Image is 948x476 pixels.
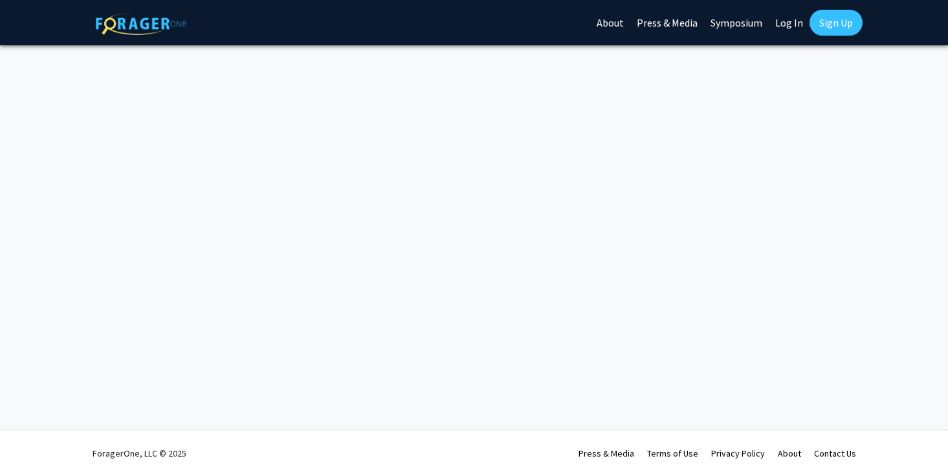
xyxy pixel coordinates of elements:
a: Terms of Use [647,448,698,459]
a: Sign Up [810,10,863,36]
a: About [778,448,801,459]
div: ForagerOne, LLC © 2025 [93,431,186,476]
a: Press & Media [579,448,634,459]
a: Contact Us [814,448,856,459]
a: Privacy Policy [711,448,765,459]
img: ForagerOne Logo [96,12,186,35]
